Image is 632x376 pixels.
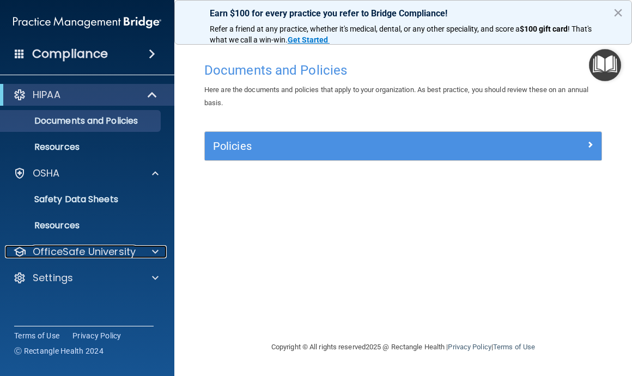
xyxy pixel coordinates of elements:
button: Open Resource Center [589,49,621,81]
p: Resources [7,142,156,153]
p: Earn $100 for every practice you refer to Bridge Compliance! [210,8,597,19]
h4: Compliance [32,46,108,62]
p: Settings [33,271,73,284]
a: OSHA [13,167,159,180]
p: Documents and Policies [7,116,156,126]
p: Safety Data Sheets [7,194,156,205]
span: Ⓒ Rectangle Health 2024 [14,345,104,356]
strong: $100 gift card [520,25,568,33]
a: Terms of Use [493,343,535,351]
img: PMB logo [13,11,161,33]
p: OSHA [33,167,60,180]
button: Close [613,4,623,21]
div: Copyright © All rights reserved 2025 @ Rectangle Health | | [204,330,602,365]
span: ! That's what we call a win-win. [210,25,593,44]
p: Resources [7,220,156,231]
a: Settings [13,271,159,284]
p: OfficeSafe University [33,245,136,258]
a: Privacy Policy [72,330,121,341]
a: HIPAA [13,88,158,101]
h5: Policies [213,140,494,152]
a: Policies [213,137,593,155]
a: Get Started [288,35,330,44]
a: OfficeSafe University [13,245,159,258]
h4: Documents and Policies [204,63,602,77]
p: HIPAA [33,88,60,101]
strong: Get Started [288,35,328,44]
a: Terms of Use [14,330,59,341]
a: Privacy Policy [448,343,491,351]
span: Here are the documents and policies that apply to your organization. As best practice, you should... [204,86,588,107]
span: Refer a friend at any practice, whether it's medical, dental, or any other speciality, and score a [210,25,520,33]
